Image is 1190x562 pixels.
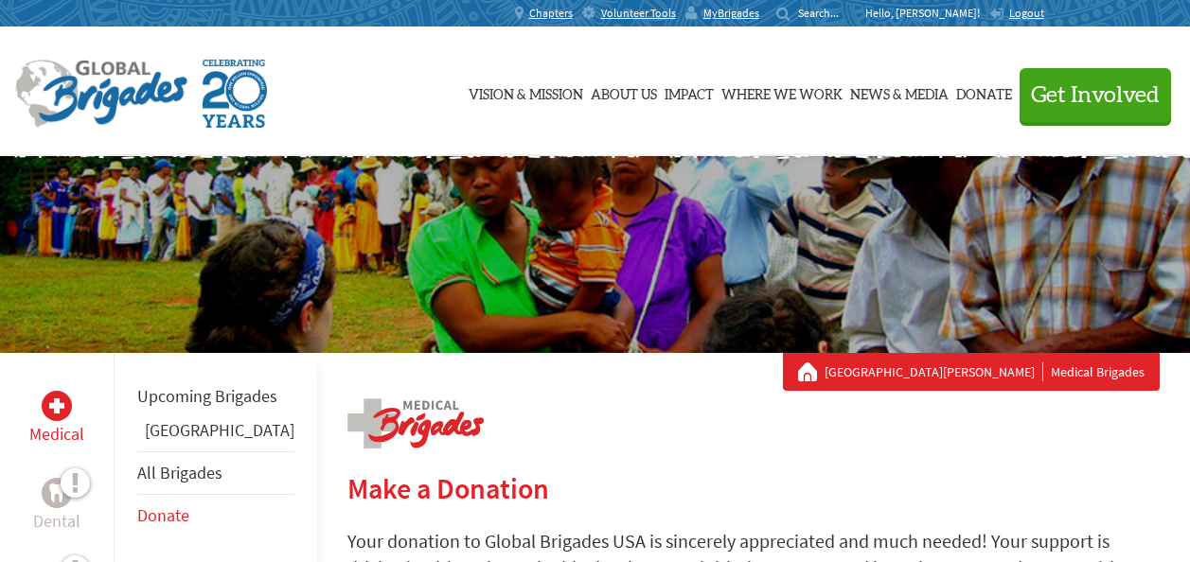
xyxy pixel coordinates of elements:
a: News & Media [850,44,949,139]
a: Vision & Mission [469,44,583,139]
span: Chapters [529,6,573,21]
span: Logout [1009,6,1044,20]
li: Upcoming Brigades [137,376,294,417]
img: Medical [49,398,64,413]
button: Get Involved [1020,68,1171,122]
div: Medical [42,391,72,421]
img: logo-medical.png [347,398,484,448]
p: Hello, [PERSON_NAME]! [865,6,989,21]
a: All Brigades [137,462,222,483]
a: Logout [989,6,1044,21]
a: About Us [591,44,657,139]
div: Medical Brigades [798,362,1145,381]
a: DentalDental [33,478,80,535]
a: Donate [956,44,1012,139]
span: MyBrigades [703,6,759,21]
a: Upcoming Brigades [137,385,277,407]
li: Panama [137,417,294,451]
input: Search... [798,6,852,20]
li: Donate [137,495,294,536]
a: Impact [665,44,714,139]
span: Volunteer Tools [601,6,676,21]
p: Medical [29,421,84,448]
img: Global Brigades Celebrating 20 Years [203,60,267,128]
a: [GEOGRAPHIC_DATA] [145,419,294,441]
li: All Brigades [137,451,294,495]
a: Donate [137,504,189,526]
div: Dental [42,478,72,508]
a: Where We Work [721,44,843,139]
a: [GEOGRAPHIC_DATA][PERSON_NAME] [825,362,1043,381]
img: Global Brigades Logo [15,60,187,128]
p: Dental [33,508,80,535]
span: Get Involved [1031,84,1160,107]
a: MedicalMedical [29,391,84,448]
img: Dental [49,483,64,501]
h2: Make a Donation [347,471,1160,505]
